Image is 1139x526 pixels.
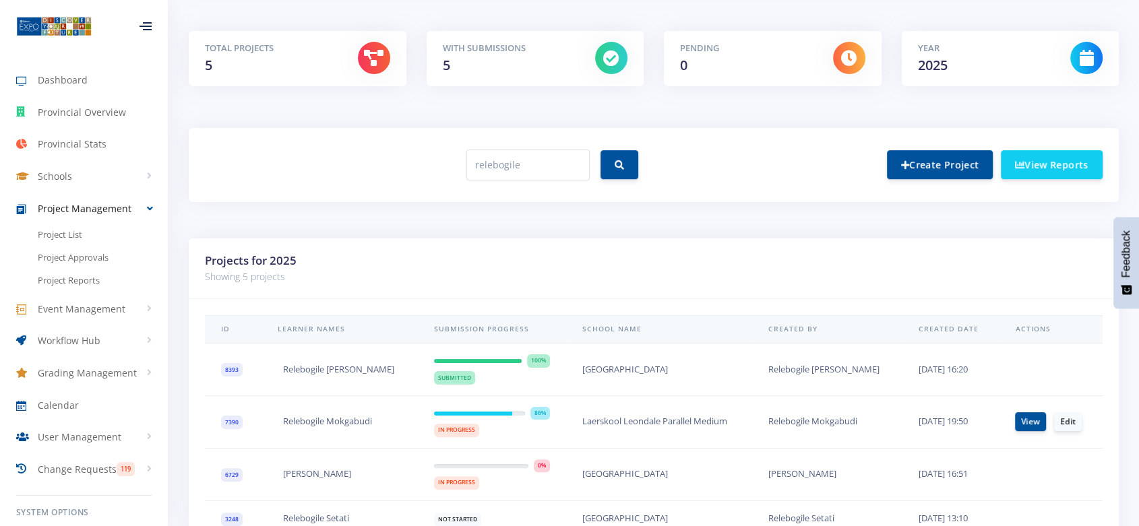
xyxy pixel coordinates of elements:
span: In Progress [434,476,479,490]
th: Submission Progress [418,316,566,343]
td: Relebogile [PERSON_NAME] [752,343,902,395]
span: Relebogile Mokgabudi [283,415,372,428]
td: [GEOGRAPHIC_DATA] [566,343,752,395]
h5: Pending [680,42,813,55]
span: In Progress [434,424,479,437]
h5: Year [918,42,1051,55]
span: 6729 [221,468,243,482]
span: 7390 [221,416,243,429]
span: Provincial Overview [38,105,126,119]
h5: With Submissions [443,42,576,55]
td: [DATE] 19:50 [902,395,999,448]
td: [DATE] 16:20 [902,343,999,395]
th: Created By [752,316,902,343]
td: [GEOGRAPHIC_DATA] [566,448,752,500]
h5: Total Projects [205,42,338,55]
th: Created Date [902,316,999,343]
span: Workflow Hub [38,333,100,348]
td: [PERSON_NAME] [752,448,902,500]
span: Not Started [434,513,481,526]
th: Actions [999,316,1103,343]
span: Project Management [38,201,131,216]
span: Relebogile [PERSON_NAME] [283,363,394,376]
span: Relebogile Setati [283,512,349,525]
a: View Reports [1001,150,1103,179]
span: 100% [527,354,550,368]
span: Change Requests [38,462,117,476]
th: School Name [566,316,752,343]
th: ID [205,316,261,343]
span: 2025 [918,56,948,74]
span: 5 [443,56,450,74]
span: User Management [38,430,121,444]
span: 119 [117,462,135,475]
span: Grading Management [38,366,137,380]
td: [DATE] 16:51 [902,448,999,500]
h6: System Options [16,506,152,519]
span: Event Management [38,302,125,316]
span: 0% [534,459,550,473]
td: Relebogile Mokgabudi [752,395,902,448]
a: Edit [1054,412,1082,431]
span: 5 [205,56,212,74]
span: Dashboard [38,73,88,87]
span: Submitted [434,371,475,385]
span: Feedback [1120,230,1132,277]
a: View [1015,412,1046,431]
span: Calendar [38,398,79,412]
span: 3248 [221,513,243,526]
a: Create Project [887,150,993,179]
button: Feedback - Show survey [1113,217,1139,308]
h3: Projects for 2025 [205,252,1103,269]
span: [PERSON_NAME] [283,467,351,481]
span: Project List [38,228,82,242]
td: Laerskool Leondale Parallel Medium [566,395,752,448]
span: Provincial Stats [38,137,106,151]
span: 0 [680,56,687,74]
img: ... [16,15,92,37]
span: 8393 [221,363,243,376]
span: Schools [38,169,72,183]
span: 86% [530,407,550,420]
p: Showing 5 projects [205,269,1103,285]
input: Search by any field (ID, name, school, etc.) [466,150,590,180]
th: Learner Names [261,316,418,343]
